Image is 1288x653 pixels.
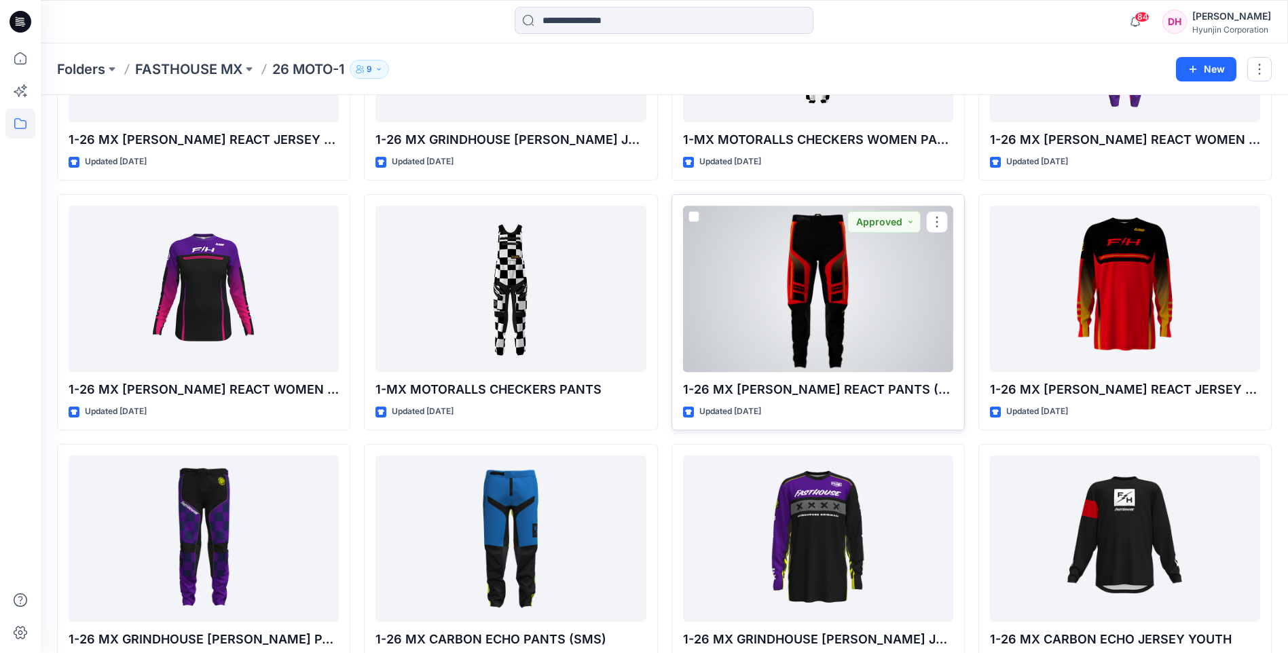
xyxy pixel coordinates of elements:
[375,206,646,372] a: 1-MX MOTORALLS CHECKERS PANTS
[375,380,646,399] p: 1-MX MOTORALLS CHECKERS PANTS
[272,60,344,79] p: 26 MOTO-1
[683,206,953,372] a: 1-26 MX ELROD REACT PANTS (SMS)
[375,630,646,649] p: 1-26 MX CARBON ECHO PANTS (SMS)
[990,380,1260,399] p: 1-26 MX [PERSON_NAME] REACT JERSEY (SMS)
[1006,405,1068,419] p: Updated [DATE]
[683,130,953,149] p: 1-MX MOTORALLS CHECKERS WOMEN PANTS
[683,380,953,399] p: 1-26 MX [PERSON_NAME] REACT PANTS (SMS)
[1192,8,1271,24] div: [PERSON_NAME]
[699,405,761,419] p: Updated [DATE]
[85,405,147,419] p: Updated [DATE]
[367,62,372,77] p: 9
[392,155,454,169] p: Updated [DATE]
[69,206,339,372] a: 1-26 MX ELROD REACT WOMEN JERSEY
[69,380,339,399] p: 1-26 MX [PERSON_NAME] REACT WOMEN JERSEY
[57,60,105,79] a: Folders
[375,130,646,149] p: 1-26 MX GRINDHOUSE [PERSON_NAME] JERSEY YOUTH
[990,130,1260,149] p: 1-26 MX [PERSON_NAME] REACT WOMEN PANTS
[69,630,339,649] p: 1-26 MX GRINDHOUSE [PERSON_NAME] PANTS (SMS)
[1135,12,1149,22] span: 84
[1192,24,1271,35] div: Hyunjin Corporation
[69,130,339,149] p: 1-26 MX [PERSON_NAME] REACT JERSEY YOUTH
[683,630,953,649] p: 1-26 MX GRINDHOUSE [PERSON_NAME] JERSEY (SMS)
[990,455,1260,622] a: 1-26 MX CARBON ECHO JERSEY YOUTH
[375,455,646,622] a: 1-26 MX CARBON ECHO PANTS (SMS)
[350,60,389,79] button: 9
[1162,10,1187,34] div: DH
[69,455,339,622] a: 1-26 MX GRINDHOUSE GRIMM PANTS (SMS)
[1176,57,1236,81] button: New
[1006,155,1068,169] p: Updated [DATE]
[699,155,761,169] p: Updated [DATE]
[683,455,953,622] a: 1-26 MX GRINDHOUSE GRIMM JERSEY (SMS)
[392,405,454,419] p: Updated [DATE]
[135,60,242,79] a: FASTHOUSE MX
[990,630,1260,649] p: 1-26 MX CARBON ECHO JERSEY YOUTH
[990,206,1260,372] a: 1-26 MX ELROD REACT JERSEY (SMS)
[85,155,147,169] p: Updated [DATE]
